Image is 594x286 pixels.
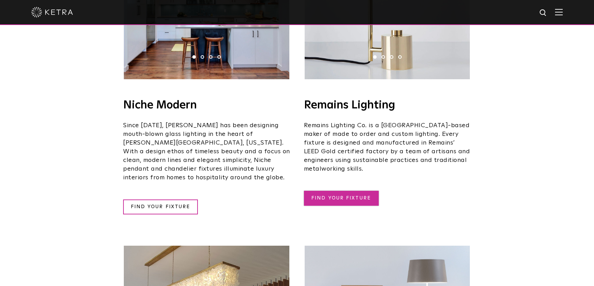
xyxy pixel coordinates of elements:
p: Remains Lighting Co. is a [GEOGRAPHIC_DATA]-based maker of made to order and custom lighting. Eve... [304,121,471,173]
img: Hamburger%20Nav.svg [555,9,563,15]
a: FIND YOUR FIXTURE [123,199,198,214]
p: Since [DATE], [PERSON_NAME] has been designing mouth-blown glass lighting in the heart of [PERSON... [123,121,290,182]
img: search icon [539,9,548,17]
h4: Remains Lighting​ [304,100,471,111]
img: ketra-logo-2019-white [31,7,73,17]
h4: Niche Modern [123,100,290,111]
a: FIND YOUR FIXTURE [304,191,379,206]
